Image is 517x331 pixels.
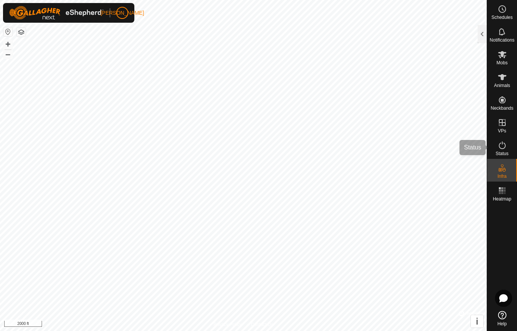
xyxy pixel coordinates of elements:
span: i [476,316,478,326]
span: Schedules [491,15,512,20]
span: Heatmap [493,197,511,201]
span: Help [497,322,507,326]
span: Notifications [490,38,514,42]
a: Contact Us [251,321,273,328]
button: Reset Map [3,27,12,36]
span: Infra [497,174,506,179]
span: Neckbands [491,106,513,110]
span: [PERSON_NAME] [100,9,144,17]
span: Mobs [497,61,508,65]
button: Map Layers [17,28,26,37]
span: Status [495,151,508,156]
button: – [3,50,12,59]
a: Privacy Policy [213,321,242,328]
a: Help [487,308,517,329]
span: VPs [498,129,506,133]
button: i [471,315,483,328]
span: Animals [494,83,510,88]
button: + [3,40,12,49]
img: Gallagher Logo [9,6,104,20]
